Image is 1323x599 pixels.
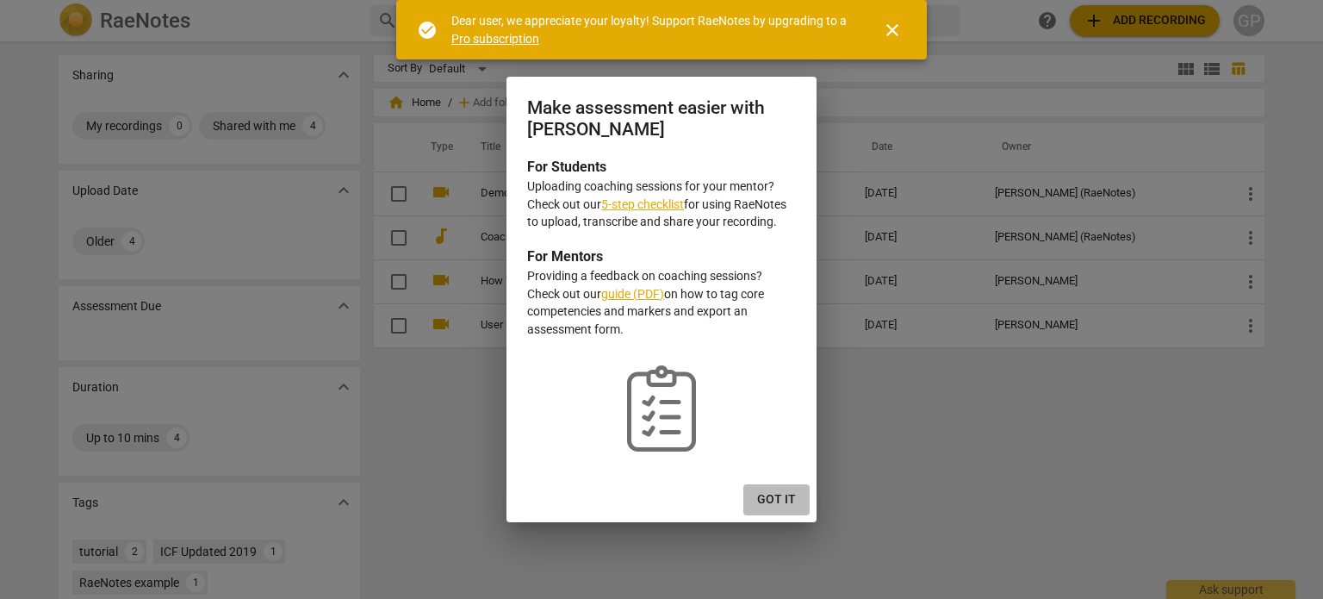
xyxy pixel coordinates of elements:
b: For Students [527,159,606,175]
span: close [882,20,903,41]
span: Got it [757,491,796,509]
button: Close [872,9,913,51]
b: For Mentors [527,248,603,265]
p: Uploading coaching sessions for your mentor? Check out our for using RaeNotes to upload, transcri... [527,178,796,231]
a: guide (PDF) [601,287,664,301]
p: Providing a feedback on coaching sessions? Check out our on how to tag core competencies and mark... [527,267,796,338]
div: Dear user, we appreciate your loyalty! Support RaeNotes by upgrading to a [451,12,851,47]
button: Got it [743,484,810,515]
a: 5-step checklist [601,197,684,211]
span: check_circle [417,20,438,41]
a: Pro subscription [451,32,539,46]
h2: Make assessment easier with [PERSON_NAME] [527,97,796,140]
